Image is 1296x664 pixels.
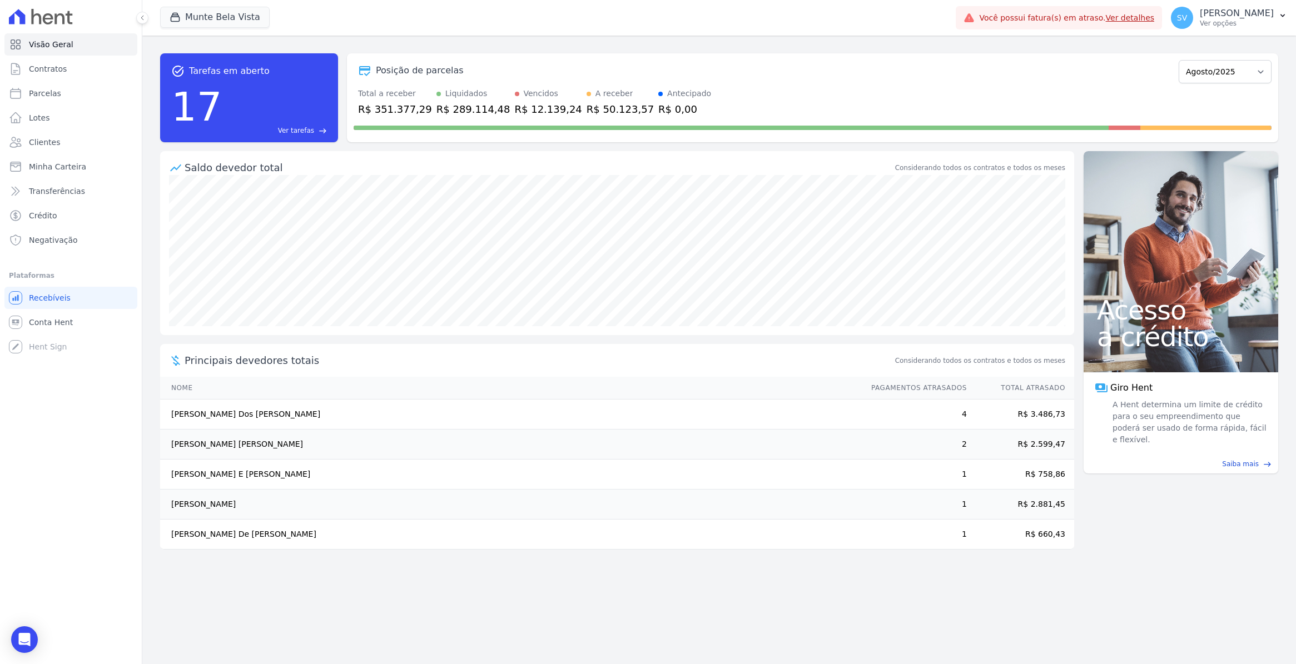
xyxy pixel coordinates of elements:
[1200,8,1274,19] p: [PERSON_NAME]
[4,131,137,153] a: Clientes
[4,229,137,251] a: Negativação
[1177,14,1187,22] span: SV
[4,156,137,178] a: Minha Carteira
[29,210,57,221] span: Crédito
[861,400,967,430] td: 4
[29,234,78,246] span: Negativação
[1110,399,1267,446] span: A Hent determina um limite de crédito para o seu empreendimento que poderá ser usado de forma ráp...
[1263,460,1272,468] span: east
[11,626,38,653] div: Open Intercom Messenger
[29,63,67,74] span: Contratos
[29,292,71,303] span: Recebíveis
[160,377,861,400] th: Nome
[667,88,711,99] div: Antecipado
[861,377,967,400] th: Pagamentos Atrasados
[1222,459,1259,469] span: Saiba mais
[861,460,967,490] td: 1
[967,430,1074,460] td: R$ 2.599,47
[189,64,270,78] span: Tarefas em aberto
[29,317,73,328] span: Conta Hent
[29,161,86,172] span: Minha Carteira
[895,163,1065,173] div: Considerando todos os contratos e todos os meses
[4,311,137,333] a: Conta Hent
[658,102,711,117] div: R$ 0,00
[1110,381,1153,395] span: Giro Hent
[4,204,137,227] a: Crédito
[1097,297,1265,323] span: Acesso
[4,107,137,129] a: Lotes
[160,7,270,28] button: Munte Bela Vista
[967,490,1074,520] td: R$ 2.881,45
[160,520,861,550] td: [PERSON_NAME] De [PERSON_NAME]
[967,520,1074,550] td: R$ 660,43
[358,88,432,99] div: Total a receber
[967,460,1074,490] td: R$ 758,86
[1162,2,1296,33] button: SV [PERSON_NAME] Ver opções
[185,353,893,368] span: Principais devedores totais
[1106,13,1155,22] a: Ver detalhes
[9,269,133,282] div: Plataformas
[319,127,327,135] span: east
[595,88,633,99] div: A receber
[979,12,1154,24] span: Você possui fatura(s) em atraso.
[29,186,85,197] span: Transferências
[436,102,510,117] div: R$ 289.114,48
[1200,19,1274,28] p: Ver opções
[4,82,137,104] a: Parcelas
[376,64,464,77] div: Posição de parcelas
[515,102,582,117] div: R$ 12.139,24
[4,180,137,202] a: Transferências
[227,126,327,136] a: Ver tarefas east
[861,490,967,520] td: 1
[171,78,222,136] div: 17
[29,112,50,123] span: Lotes
[1097,323,1265,350] span: a crédito
[29,39,73,50] span: Visão Geral
[278,126,314,136] span: Ver tarefas
[967,377,1074,400] th: Total Atrasado
[4,58,137,80] a: Contratos
[861,430,967,460] td: 2
[4,33,137,56] a: Visão Geral
[4,287,137,309] a: Recebíveis
[1090,459,1272,469] a: Saiba mais east
[445,88,488,99] div: Liquidados
[160,430,861,460] td: [PERSON_NAME] [PERSON_NAME]
[160,490,861,520] td: [PERSON_NAME]
[185,160,893,175] div: Saldo devedor total
[895,356,1065,366] span: Considerando todos os contratos e todos os meses
[587,102,654,117] div: R$ 50.123,57
[358,102,432,117] div: R$ 351.377,29
[524,88,558,99] div: Vencidos
[29,137,60,148] span: Clientes
[967,400,1074,430] td: R$ 3.486,73
[160,460,861,490] td: [PERSON_NAME] E [PERSON_NAME]
[160,400,861,430] td: [PERSON_NAME] Dos [PERSON_NAME]
[861,520,967,550] td: 1
[171,64,185,78] span: task_alt
[29,88,61,99] span: Parcelas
